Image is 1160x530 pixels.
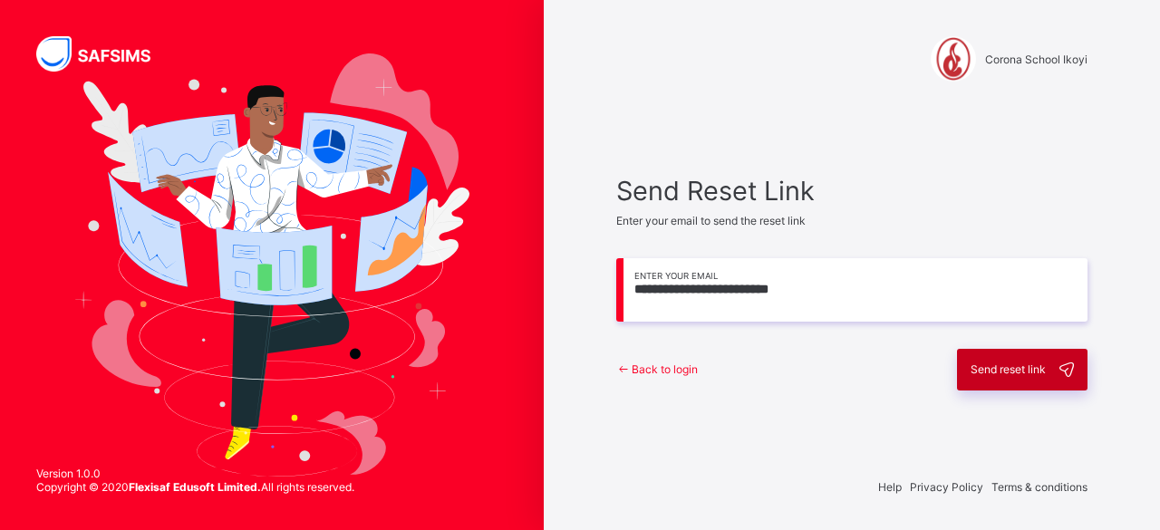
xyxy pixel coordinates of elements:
img: Corona School Ikoyi [931,36,976,82]
span: Corona School Ikoyi [985,53,1087,66]
span: Send reset link [971,362,1046,376]
span: Copyright © 2020 All rights reserved. [36,480,354,494]
span: Version 1.0.0 [36,467,354,480]
a: Back to login [616,362,698,376]
img: SAFSIMS Logo [36,36,172,72]
span: Enter your email to send the reset link [616,214,806,227]
span: Back to login [632,362,698,376]
span: Privacy Policy [910,480,983,494]
span: Send Reset Link [616,175,1087,207]
img: Hero Image [74,53,469,477]
span: Help [878,480,902,494]
strong: Flexisaf Edusoft Limited. [129,480,261,494]
span: Terms & conditions [991,480,1087,494]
